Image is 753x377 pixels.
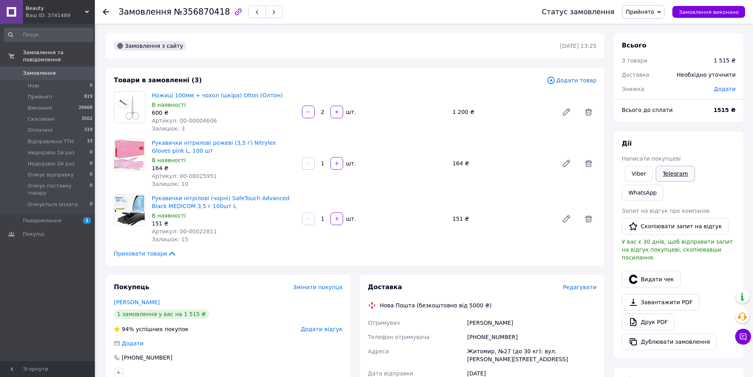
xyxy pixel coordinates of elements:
div: 1 замовлення у вас на 1 515 ₴ [114,309,209,319]
div: шт. [344,108,357,116]
div: 151 ₴ [152,220,296,227]
span: Недодзвін 2й раз [28,160,75,167]
span: Написати покупцеві [622,155,681,162]
span: Замовлення та повідомлення [23,49,95,63]
span: Виконані [28,104,52,112]
span: Beauty [26,5,85,12]
a: Редагувати [559,104,574,120]
button: Скопіювати запит на відгук [622,218,728,235]
span: Товари в замовленні (3) [114,76,202,84]
span: Додати товар [547,76,596,85]
span: 819 [84,93,92,100]
div: 151 ₴ [449,213,555,224]
span: Додати [122,340,143,347]
a: Telegram [656,166,694,182]
b: 1515 ₴ [713,107,736,113]
span: Приховати товари [114,250,177,258]
span: Всього до сплати [622,107,673,113]
div: Необхідно уточнити [672,66,740,83]
a: [PERSON_NAME] [114,299,160,305]
span: Додати [714,86,736,92]
span: 0 [90,82,92,89]
span: Покупець [114,283,149,291]
img: Рукавички нітрілові (чорні) SafeTouch Advanced Black MEDICOM 3,5 г 100шт L [115,195,145,225]
span: Замовлення виконано [679,9,739,15]
button: Дублювати замовлення [622,333,717,350]
span: Дії [622,140,632,147]
span: Видалити [581,211,596,227]
time: [DATE] 13:25 [560,43,596,49]
div: 164 ₴ [449,158,555,169]
a: Рукавички нітрилові рожеві (3,5 г) Nitrylex Gloves pink L, 100 шт [152,140,276,154]
input: Пошук [4,28,93,42]
div: Нова Пошта (безкоштовно від 5000 ₴) [378,301,494,309]
span: Запит на відгук про компанію [622,208,710,214]
div: успішних покупок [114,325,189,333]
a: Рукавички нітрілові (чорні) SafeTouch Advanced Black MEDICOM 3,5 г 100шт L [152,195,289,209]
a: WhatsApp [622,185,663,201]
span: Залишок: 15 [152,236,188,242]
a: Друк PDF [622,314,674,330]
span: 0 [90,160,92,167]
div: 1 515 ₴ [714,57,736,64]
div: Замовлення з сайту [114,41,186,51]
span: Телефон отримувача [368,334,430,340]
div: Житомир, №27 (до 30 кг): вул. [PERSON_NAME][STREET_ADDRESS] [466,344,598,366]
span: Очікує поставку товару [28,182,90,197]
div: 600 ₴ [152,109,296,117]
span: Всього [622,42,646,49]
span: 319 [84,127,92,134]
span: Артикул: 00-00004606 [152,117,217,124]
button: Видати чек [622,271,681,288]
span: Артикул: 00-00025951 [152,173,217,179]
span: Недодзвін 1й раз [28,149,75,156]
span: Отримувач [368,320,400,326]
div: шт. [344,159,357,167]
img: Ножиці 100мм + чохол (шкіра) Olton (Олтон) [114,92,145,123]
span: У вас є 30 днів, щоб відправити запит на відгук покупцеві, скопіювавши посилання. [622,239,733,261]
span: Прийнято [626,9,654,15]
span: Редагувати [563,284,596,290]
span: Скасовані [28,116,55,123]
img: Рукавички нітрилові рожеві (3,5 г) Nitrylex Gloves pink L, 100 шт [114,139,145,170]
span: 3 товари [622,57,647,64]
span: 94% [122,326,134,332]
span: Артикул: 00-00022811 [152,228,217,235]
span: Очікується оплата [28,201,78,208]
span: В наявності [152,157,186,163]
span: Додати відгук [301,326,342,332]
span: В наявності [152,102,186,108]
div: шт. [344,215,357,223]
span: Оплачені [28,127,53,134]
button: Чат з покупцем [735,329,751,345]
span: 1 [83,217,91,224]
span: 33 [87,138,92,145]
button: Замовлення виконано [672,6,745,18]
div: 1 200 ₴ [449,106,555,117]
span: Видалити [581,155,596,171]
span: Замовлення [119,7,172,17]
a: Завантажити PDF [622,294,699,311]
div: Статус замовлення [542,8,615,16]
div: [PERSON_NAME] [466,316,598,330]
span: 26668 [79,104,92,112]
div: Ваш ID: 3741489 [26,12,95,19]
span: Адреса [368,348,389,354]
span: №356870418 [174,7,230,17]
a: Viber [625,166,653,182]
span: Відправлена ТТН [28,138,74,145]
span: Повідомлення [23,217,61,224]
span: В наявності [152,212,186,219]
span: Залишок: 10 [152,181,188,187]
span: Доставка [368,283,402,291]
span: Видалити [581,104,596,120]
a: Ножиці 100мм + чохол (шкіра) Olton (Олтон) [152,92,283,99]
span: 0 [90,171,92,178]
span: 3502 [81,116,92,123]
span: 0 [90,149,92,156]
div: Повернутися назад [103,8,109,16]
span: Доставка [622,72,649,78]
span: 0 [90,182,92,197]
div: [PHONE_NUMBER] [466,330,598,344]
span: Прийняті [28,93,52,100]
